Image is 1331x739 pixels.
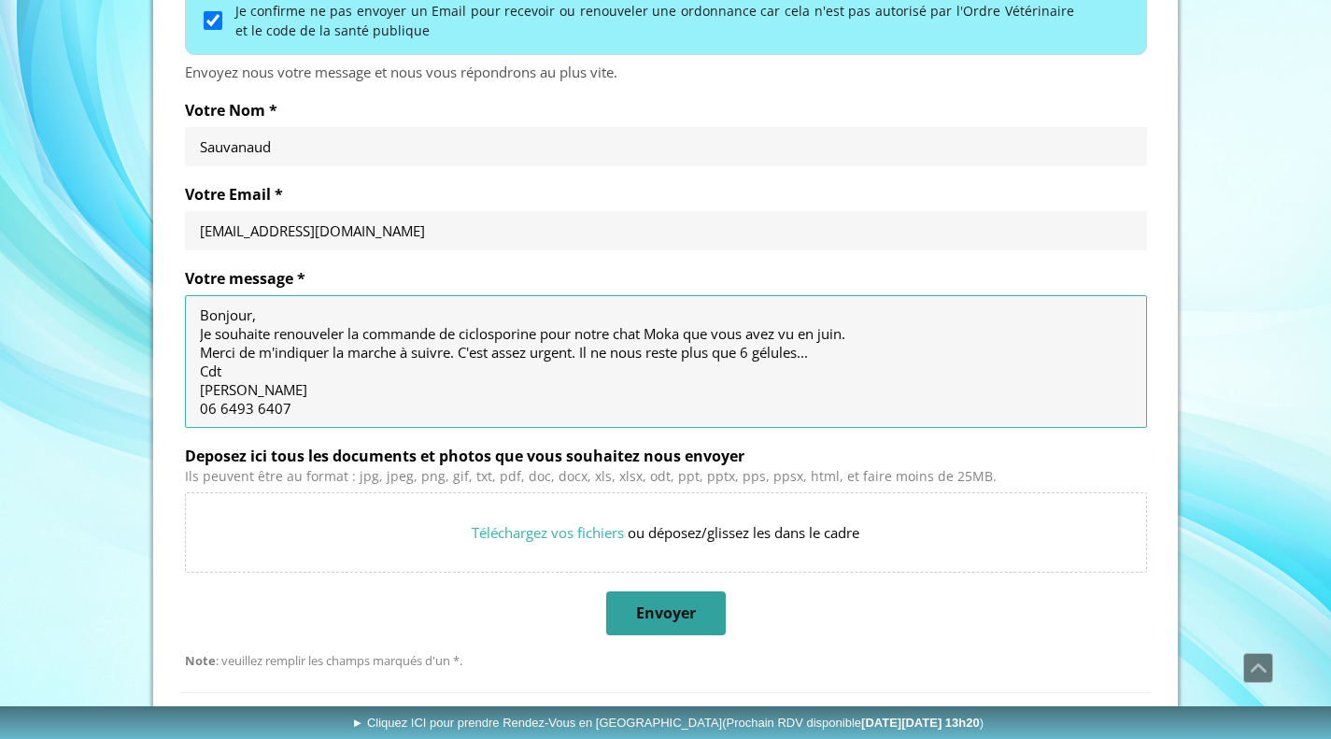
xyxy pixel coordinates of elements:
span: (Prochain RDV disponible ) [722,716,984,730]
span: ► Cliquez ICI pour prendre Rendez-Vous en [GEOGRAPHIC_DATA] [351,716,984,730]
input: Votre Nom * [200,137,1132,156]
div: Envoyez nous votre message et nous vous répondrons au plus vite. [185,63,1147,82]
label: Je confirme ne pas envoyer un Email pour recevoir ou renouveler une ordonnance car cela n'est pas... [235,1,1074,40]
div: : veuillez remplir les champs marqués d'un *. [185,654,1147,669]
button: Envoyer [606,591,726,635]
b: [DATE][DATE] 13h20 [861,716,980,730]
span: Envoyer [636,604,696,623]
input: Votre Email * [200,221,1132,240]
textarea: Bonjour, Je souhaite renouveler la commande de ciclosporine pour notre chat Moka que vous avez vu... [200,306,1132,418]
label: Votre message * [185,269,1147,288]
div: Ils peuvent être au format : jpg, jpeg, png, gif, txt, pdf, doc, docx, xls, xlsx, odt, ppt, pptx,... [185,469,1147,485]
span: Défiler vers le haut [1244,654,1272,682]
a: Défiler vers le haut [1243,653,1273,683]
label: Deposez ici tous les documents et photos que vous souhaitez nous envoyer [185,447,1147,465]
label: Votre Email * [185,185,1147,204]
strong: Note [185,652,216,669]
label: Votre Nom * [185,101,1147,120]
